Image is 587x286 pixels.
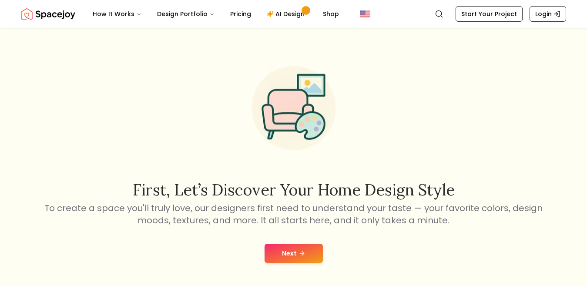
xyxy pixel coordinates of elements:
img: United States [360,9,370,19]
nav: Main [86,5,346,23]
a: Shop [316,5,346,23]
button: How It Works [86,5,148,23]
a: AI Design [260,5,314,23]
a: Spacejoy [21,5,75,23]
a: Start Your Project [456,6,523,22]
button: Design Portfolio [150,5,221,23]
a: Pricing [223,5,258,23]
button: Next [265,244,323,263]
a: Login [530,6,566,22]
p: To create a space you'll truly love, our designers first need to understand your taste — your fav... [43,202,544,226]
h2: First, let’s discover your home design style [43,181,544,199]
img: Spacejoy Logo [21,5,75,23]
img: Start Style Quiz Illustration [238,52,349,164]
